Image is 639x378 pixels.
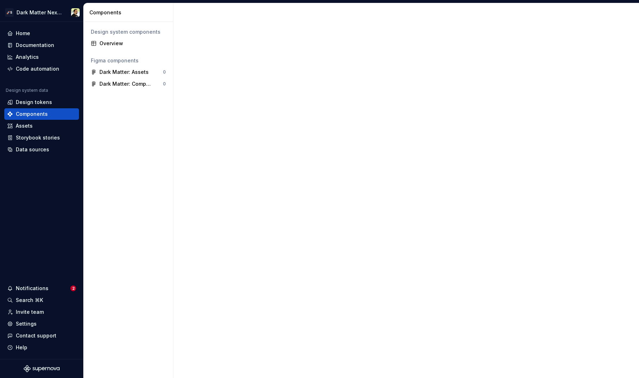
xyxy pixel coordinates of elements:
a: Dark Matter: Components0 [88,78,169,90]
div: Design system data [6,88,48,93]
a: Home [4,28,79,39]
div: 🚀S [5,8,14,17]
a: Overview [88,38,169,49]
a: Documentation [4,39,79,51]
div: Home [16,30,30,37]
a: Assets [4,120,79,132]
a: Design tokens [4,96,79,108]
div: Dark Matter Next Gen [17,9,62,16]
div: Code automation [16,65,59,72]
div: Dark Matter: Assets [99,68,149,76]
div: Storybook stories [16,134,60,141]
a: Invite team [4,306,79,318]
div: Design system components [91,28,166,36]
div: Help [16,344,27,351]
button: Search ⌘K [4,294,79,306]
div: Assets [16,122,33,129]
a: Settings [4,318,79,330]
div: Documentation [16,42,54,49]
button: 🚀SDark Matter Next GenHonza Toman [1,5,82,20]
div: Design tokens [16,99,52,106]
a: Storybook stories [4,132,79,143]
a: Code automation [4,63,79,75]
div: Search ⌘K [16,297,43,304]
button: Help [4,342,79,353]
div: Overview [99,40,166,47]
div: 0 [163,81,166,87]
a: Dark Matter: Assets0 [88,66,169,78]
a: Analytics [4,51,79,63]
button: Contact support [4,330,79,341]
div: Notifications [16,285,48,292]
div: Contact support [16,332,56,339]
svg: Supernova Logo [24,365,60,372]
div: Analytics [16,53,39,61]
div: Invite team [16,308,44,316]
div: Data sources [16,146,49,153]
a: Components [4,108,79,120]
div: Components [89,9,170,16]
a: Data sources [4,144,79,155]
div: Figma components [91,57,166,64]
button: Notifications2 [4,283,79,294]
span: 2 [70,285,76,291]
div: 0 [163,69,166,75]
div: Dark Matter: Components [99,80,153,88]
img: Honza Toman [71,8,80,17]
div: Settings [16,320,37,327]
div: Components [16,110,48,118]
